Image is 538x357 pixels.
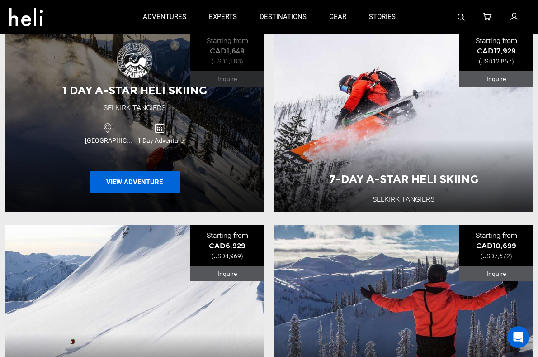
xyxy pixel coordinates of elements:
p: adventures [143,12,186,22]
span: [GEOGRAPHIC_DATA] [83,136,135,145]
div: Selkirk Tangiers [104,103,165,113]
span: 1 Day A-Star Heli Skiing [62,84,207,97]
img: search-bar-icon.svg [458,14,465,21]
button: View Adventure [90,171,180,193]
span: 1 Day Adventure [135,136,187,145]
p: experts [209,12,237,22]
div: Open Intercom Messenger [507,326,529,348]
img: images [117,42,153,78]
p: destinations [260,12,307,22]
